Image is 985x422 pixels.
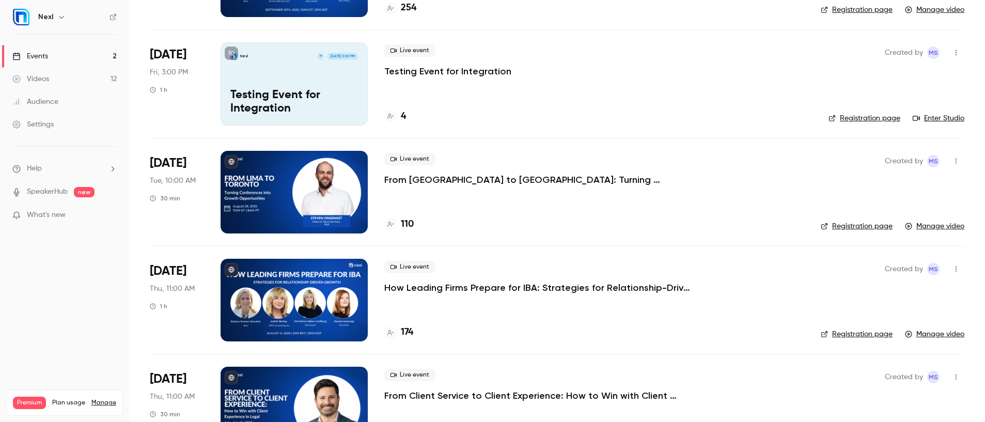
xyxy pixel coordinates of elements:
[384,389,694,402] a: From Client Service to Client Experience: How to Win with Client Experience in Legal
[150,86,167,94] div: 1 h
[13,397,46,409] span: Premium
[905,5,964,15] a: Manage video
[913,113,964,123] a: Enter Studio
[12,51,48,61] div: Events
[27,186,68,197] a: SpeakerHub
[384,1,416,15] a: 254
[821,221,893,231] a: Registration page
[150,371,186,387] span: [DATE]
[150,259,204,341] div: Aug 14 Thu, 11:00 AM (America/Chicago)
[401,1,416,15] h4: 254
[384,261,435,273] span: Live event
[821,5,893,15] a: Registration page
[927,263,940,275] span: Melissa Strauss
[150,410,180,418] div: 30 min
[384,65,511,77] a: Testing Event for Integration
[38,12,53,22] h6: Nexl
[150,42,204,125] div: Aug 29 Fri, 3:00 PM (America/Chicago)
[929,371,938,383] span: MS
[885,155,923,167] span: Created by
[12,163,117,174] li: help-dropdown-opener
[384,153,435,165] span: Live event
[885,46,923,59] span: Created by
[828,113,900,123] a: Registration page
[91,399,116,407] a: Manage
[384,44,435,57] span: Live event
[13,9,29,25] img: Nexl
[929,263,938,275] span: MS
[150,263,186,279] span: [DATE]
[905,221,964,231] a: Manage video
[150,392,195,402] span: Thu, 11:00 AM
[150,46,186,63] span: [DATE]
[150,151,204,233] div: Aug 26 Tue, 10:00 AM (America/Chicago)
[52,399,85,407] span: Plan usage
[384,217,414,231] a: 110
[929,155,938,167] span: MS
[317,52,325,60] div: M
[885,371,923,383] span: Created by
[821,329,893,339] a: Registration page
[927,46,940,59] span: Melissa Strauss
[401,325,413,339] h4: 174
[150,155,186,171] span: [DATE]
[240,54,248,59] p: Nexl
[384,325,413,339] a: 174
[927,155,940,167] span: Melissa Strauss
[384,110,406,123] a: 4
[74,187,95,197] span: new
[150,176,196,186] span: Tue, 10:00 AM
[150,194,180,202] div: 30 min
[327,53,357,60] span: [DATE] 3:00 PM
[12,119,54,130] div: Settings
[384,282,694,294] a: How Leading Firms Prepare for IBA: Strategies for Relationship-Driven Growth
[927,371,940,383] span: Melissa Strauss
[150,284,195,294] span: Thu, 11:00 AM
[929,46,938,59] span: MS
[12,97,58,107] div: Audience
[401,110,406,123] h4: 4
[27,210,66,221] span: What's new
[27,163,42,174] span: Help
[12,74,49,84] div: Videos
[384,369,435,381] span: Live event
[401,217,414,231] h4: 110
[150,67,188,77] span: Fri, 3:00 PM
[150,302,167,310] div: 1 h
[885,263,923,275] span: Created by
[221,42,368,125] a: Testing Event for IntegrationNexlM[DATE] 3:00 PMTesting Event for Integration
[230,89,358,116] p: Testing Event for Integration
[905,329,964,339] a: Manage video
[384,174,694,186] a: From [GEOGRAPHIC_DATA] to [GEOGRAPHIC_DATA]: Turning Conferences into Growth Opportunities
